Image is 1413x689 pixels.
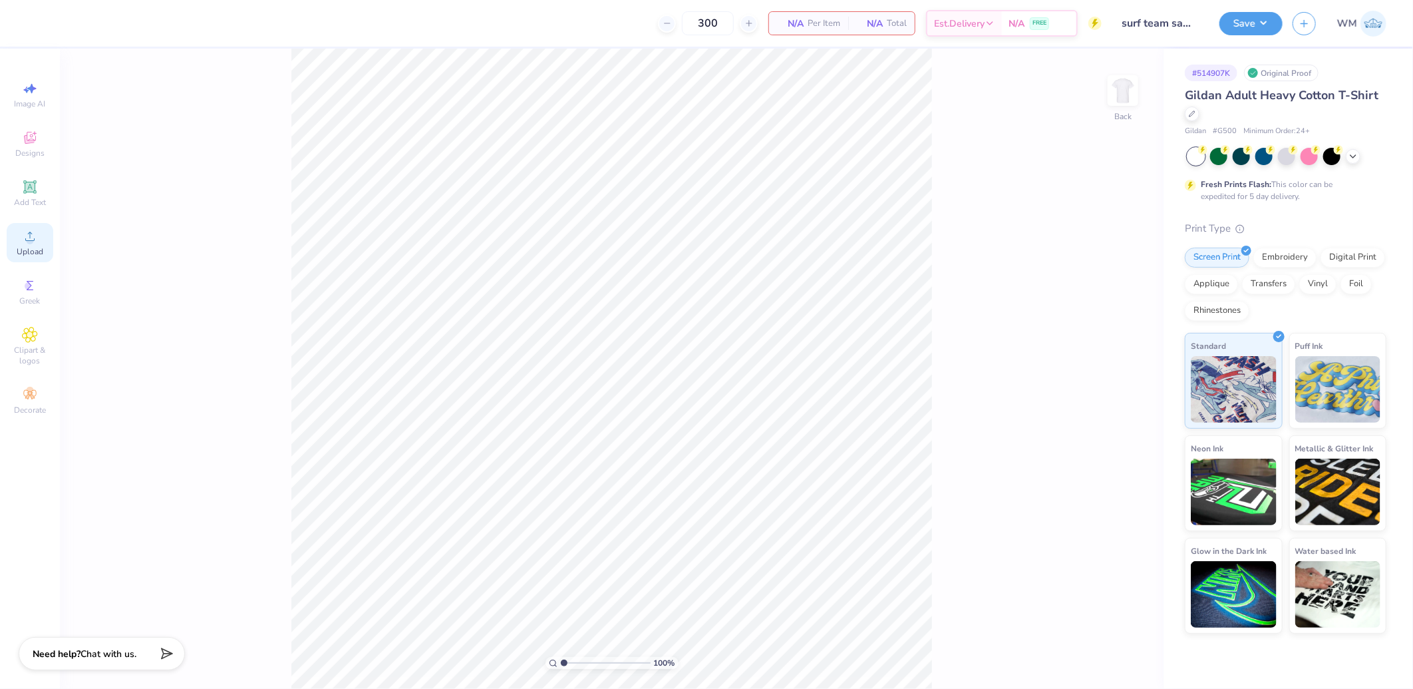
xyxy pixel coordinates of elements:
[15,148,45,158] span: Designs
[14,197,46,208] span: Add Text
[1299,274,1336,294] div: Vinyl
[1321,248,1385,268] div: Digital Print
[887,17,907,31] span: Total
[1009,17,1024,31] span: N/A
[1242,274,1295,294] div: Transfers
[1360,11,1386,37] img: Wilfredo Manabat
[1185,274,1238,294] div: Applique
[1185,301,1249,321] div: Rhinestones
[1032,19,1046,28] span: FREE
[1185,248,1249,268] div: Screen Print
[80,648,136,660] span: Chat with us.
[1295,561,1381,628] img: Water based Ink
[682,11,734,35] input: – –
[1185,65,1237,81] div: # 514907K
[1114,111,1132,122] div: Back
[1191,441,1223,455] span: Neon Ink
[1201,179,1271,190] strong: Fresh Prints Flash:
[20,296,41,306] span: Greek
[33,648,80,660] strong: Need help?
[1295,339,1323,353] span: Puff Ink
[934,17,985,31] span: Est. Delivery
[1337,11,1386,37] a: WM
[1295,544,1356,558] span: Water based Ink
[1337,16,1357,31] span: WM
[1295,441,1374,455] span: Metallic & Glitter Ink
[14,405,46,415] span: Decorate
[1191,544,1267,558] span: Glow in the Dark Ink
[1201,178,1364,202] div: This color can be expedited for 5 day delivery.
[654,657,675,669] span: 100 %
[1110,77,1136,104] img: Back
[1191,356,1277,423] img: Standard
[1112,10,1209,37] input: Untitled Design
[1191,339,1226,353] span: Standard
[1244,65,1319,81] div: Original Proof
[777,17,804,31] span: N/A
[856,17,883,31] span: N/A
[1185,221,1386,236] div: Print Type
[1185,126,1206,137] span: Gildan
[1295,459,1381,525] img: Metallic & Glitter Ink
[1219,12,1283,35] button: Save
[1191,561,1277,628] img: Glow in the Dark Ink
[1243,126,1310,137] span: Minimum Order: 24 +
[1253,248,1317,268] div: Embroidery
[1295,356,1381,423] img: Puff Ink
[15,99,46,109] span: Image AI
[17,246,43,257] span: Upload
[1340,274,1372,294] div: Foil
[1185,87,1378,103] span: Gildan Adult Heavy Cotton T-Shirt
[1213,126,1237,137] span: # G500
[7,345,53,366] span: Clipart & logos
[808,17,840,31] span: Per Item
[1191,459,1277,525] img: Neon Ink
